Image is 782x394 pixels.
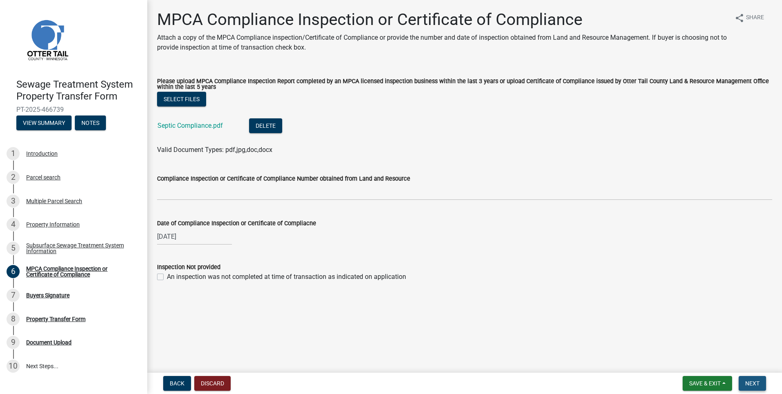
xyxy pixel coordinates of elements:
button: Delete [249,118,282,133]
button: Select files [157,92,206,106]
div: 10 [7,360,20,373]
div: Introduction [26,151,58,156]
span: Next [745,380,760,387]
div: 1 [7,147,20,160]
button: Next [739,376,766,391]
span: Share [746,13,764,23]
div: Property Transfer Form [26,316,85,322]
label: Inspection Not provided [157,265,220,270]
label: Date of Compliance Inspection or Certificate of Compliacne [157,221,316,226]
img: Otter Tail County, Minnesota [16,9,78,70]
div: Parcel search [26,174,61,180]
button: Notes [75,115,106,130]
wm-modal-confirm: Summary [16,120,72,127]
wm-modal-confirm: Notes [75,120,106,127]
div: 3 [7,195,20,208]
label: Please upload MPCA Compliance Inspection Report completed by an MPCA licensed inspection business... [157,79,772,91]
div: Property Information [26,222,80,227]
h4: Sewage Treatment System Property Transfer Form [16,79,141,102]
p: Attach a copy of the MPCA Compliance inspection/Certificate of Compliance or provide the number a... [157,33,728,52]
label: Compliance Inspection or Certificate of Compliance Number obtained from Land and Resource [157,176,410,182]
button: Back [163,376,191,391]
span: Valid Document Types: pdf,jpg,doc,docx [157,146,272,154]
div: Multiple Parcel Search [26,198,82,204]
a: Septic Compliance.pdf [157,122,223,129]
div: Document Upload [26,340,72,345]
wm-modal-confirm: Delete Document [249,122,282,130]
span: Save & Exit [689,380,721,387]
i: share [735,13,744,23]
div: Subsurface Sewage Treatment System Information [26,242,134,254]
label: An inspection was not completed at time of transaction as indicated on application [167,272,406,282]
div: 7 [7,289,20,302]
span: Back [170,380,184,387]
span: PT-2025-466739 [16,106,131,113]
button: shareShare [728,10,771,26]
button: Save & Exit [683,376,732,391]
div: Buyers Signature [26,292,70,298]
div: MPCA Compliance Inspection or Certificate of Compliance [26,266,134,277]
div: 8 [7,312,20,326]
div: 4 [7,218,20,231]
div: 9 [7,336,20,349]
h1: MPCA Compliance Inspection or Certificate of Compliance [157,10,728,29]
button: View Summary [16,115,72,130]
div: 5 [7,242,20,255]
input: mm/dd/yyyy [157,228,232,245]
div: 6 [7,265,20,278]
button: Discard [194,376,231,391]
div: 2 [7,171,20,184]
